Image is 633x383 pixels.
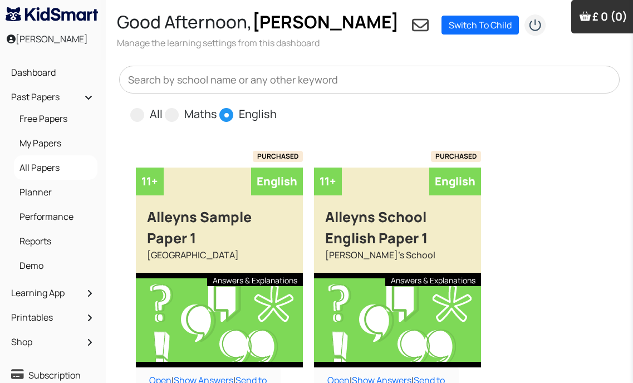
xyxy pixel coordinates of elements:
[8,63,97,82] a: Dashboard
[239,106,277,122] label: English
[136,248,303,273] div: [GEOGRAPHIC_DATA]
[136,168,164,195] div: 11+
[314,168,342,195] div: 11+
[524,14,546,36] img: logout2.png
[314,248,481,273] div: [PERSON_NAME]'s School
[253,151,303,162] span: PURCHASED
[441,16,519,35] a: Switch To Child
[207,273,303,286] div: Answers & Explanations
[17,256,95,275] a: Demo
[150,106,163,122] label: All
[184,106,217,122] label: Maths
[8,283,97,302] a: Learning App
[8,308,97,327] a: Printables
[580,11,591,22] img: Your items in the shopping basket
[431,151,481,162] span: PURCHASED
[592,9,627,24] span: £ 0 (0)
[17,207,95,226] a: Performance
[8,332,97,351] a: Shop
[314,195,481,248] div: Alleyns School English Paper 1
[252,9,399,33] span: [PERSON_NAME]
[117,11,399,32] h2: Good Afternoon,
[136,195,303,248] div: Alleyns Sample Paper 1
[17,134,95,153] a: My Papers
[17,158,95,177] a: All Papers
[17,109,95,128] a: Free Papers
[429,168,481,195] div: English
[8,87,97,106] a: Past Papers
[17,232,95,251] a: Reports
[385,273,481,286] div: Answers & Explanations
[119,66,620,94] input: Search by school name or any other keyword
[6,7,98,21] img: KidSmart logo
[251,168,303,195] div: English
[117,37,399,49] h3: Manage the learning settings from this dashboard
[17,183,95,202] a: Planner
